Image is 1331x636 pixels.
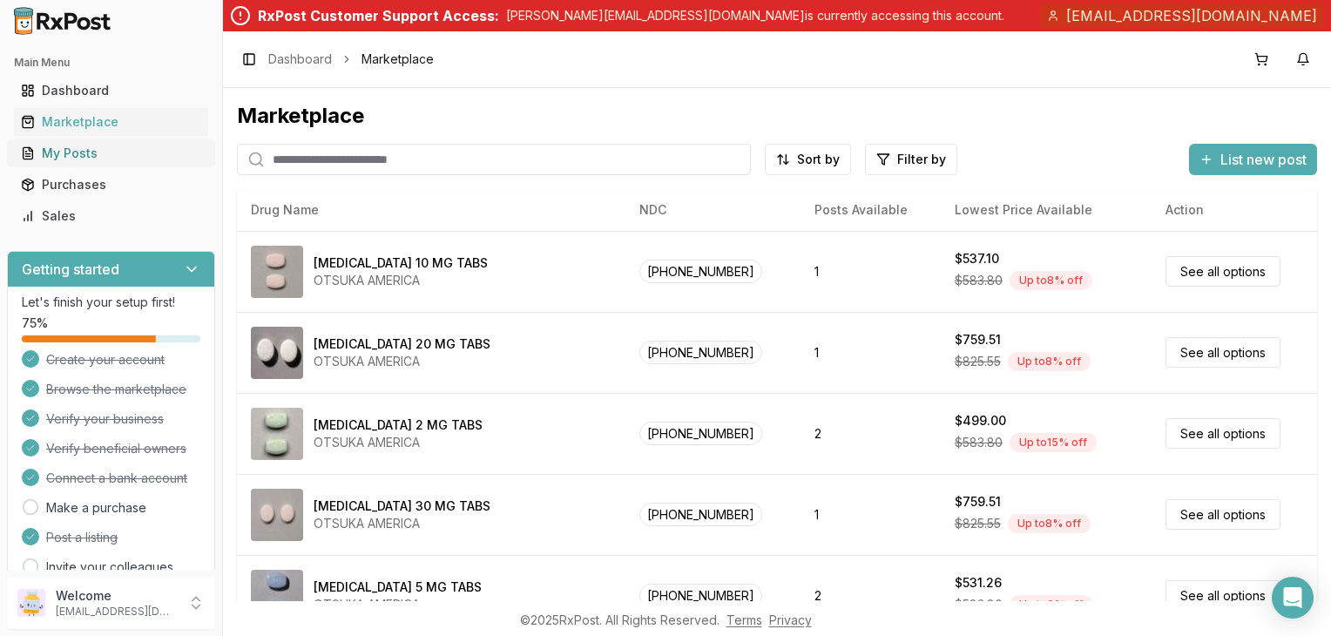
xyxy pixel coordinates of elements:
img: Abilify 2 MG TABS [251,408,303,460]
span: [PHONE_NUMBER] [639,341,762,364]
img: Abilify 30 MG TABS [251,489,303,541]
button: Marketplace [7,108,215,136]
div: OTSUKA AMERICA [314,434,483,451]
div: Open Intercom Messenger [1272,577,1314,619]
a: Dashboard [268,51,332,68]
div: OTSUKA AMERICA [314,272,488,289]
th: Action [1152,189,1317,231]
p: Welcome [56,587,177,605]
span: Verify your business [46,410,164,428]
div: Dashboard [21,82,201,99]
a: See all options [1165,256,1280,287]
th: Posts Available [801,189,941,231]
div: Up to 8 % off [1008,514,1091,533]
div: $537.10 [955,250,999,267]
td: 2 [801,555,941,636]
span: [PHONE_NUMBER] [639,260,762,283]
span: [PHONE_NUMBER] [639,422,762,445]
p: Let's finish your setup first! [22,294,200,311]
div: [MEDICAL_DATA] 5 MG TABS [314,578,482,596]
button: Dashboard [7,77,215,105]
div: [MEDICAL_DATA] 10 MG TABS [314,254,488,272]
div: [MEDICAL_DATA] 20 MG TABS [314,335,490,353]
a: Marketplace [14,106,208,138]
a: Invite your colleagues [46,558,173,576]
a: Sales [14,200,208,232]
h3: Getting started [22,259,119,280]
div: Up to 15 % off [1010,433,1097,452]
span: Create your account [46,351,165,369]
span: $583.80 [955,272,1003,289]
a: Privacy [769,612,812,627]
div: [MEDICAL_DATA] 30 MG TABS [314,497,490,515]
div: OTSUKA AMERICA [314,515,490,532]
span: 75 % [22,315,48,332]
span: List new post [1220,149,1307,170]
a: List new post [1189,152,1317,170]
div: $531.26 [955,574,1002,592]
span: $583.80 [955,434,1003,451]
div: $499.00 [955,412,1006,430]
img: Abilify 5 MG TABS [251,570,303,622]
nav: breadcrumb [268,51,434,68]
a: My Posts [14,138,208,169]
span: [PHONE_NUMBER] [639,503,762,526]
div: [MEDICAL_DATA] 2 MG TABS [314,416,483,434]
span: Browse the marketplace [46,381,186,398]
p: [PERSON_NAME][EMAIL_ADDRESS][DOMAIN_NAME] is currently accessing this account. [506,7,1004,24]
div: OTSUKA AMERICA [314,596,482,613]
span: [PHONE_NUMBER] [639,584,762,607]
a: Purchases [14,169,208,200]
span: Filter by [897,151,946,168]
div: OTSUKA AMERICA [314,353,490,370]
img: User avatar [17,589,45,617]
div: $759.51 [955,493,1001,511]
a: See all options [1165,499,1280,530]
div: Marketplace [237,102,1317,130]
th: NDC [625,189,800,231]
a: Terms [726,612,762,627]
span: $825.55 [955,515,1001,532]
span: Post a listing [46,529,118,546]
td: 2 [801,393,941,474]
a: See all options [1165,418,1280,449]
div: Up to 9 % off [1010,595,1092,614]
h2: Main Menu [14,56,208,70]
div: Purchases [21,176,201,193]
img: RxPost Logo [7,7,118,35]
span: $825.55 [955,353,1001,370]
a: Dashboard [14,75,208,106]
span: $583.80 [955,596,1003,613]
span: [EMAIL_ADDRESS][DOMAIN_NAME] [1066,5,1317,26]
button: Sales [7,202,215,230]
div: Up to 8 % off [1008,352,1091,371]
th: Drug Name [237,189,625,231]
th: Lowest Price Available [941,189,1152,231]
td: 1 [801,474,941,555]
a: See all options [1165,337,1280,368]
button: Sort by [765,144,851,175]
span: Sort by [797,151,840,168]
button: Purchases [7,171,215,199]
div: My Posts [21,145,201,162]
span: Verify beneficial owners [46,440,186,457]
span: Marketplace [361,51,434,68]
img: Abilify 20 MG TABS [251,327,303,379]
button: Filter by [865,144,957,175]
button: My Posts [7,139,215,167]
img: Abilify 10 MG TABS [251,246,303,298]
td: 1 [801,312,941,393]
div: Sales [21,207,201,225]
a: See all options [1165,580,1280,611]
span: Connect a bank account [46,470,187,487]
p: [EMAIL_ADDRESS][DOMAIN_NAME] [56,605,177,619]
button: List new post [1189,144,1317,175]
div: $759.51 [955,331,1001,348]
a: Make a purchase [46,499,146,517]
div: Up to 8 % off [1010,271,1092,290]
div: Marketplace [21,113,201,131]
div: RxPost Customer Support Access: [258,5,499,26]
td: 1 [801,231,941,312]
